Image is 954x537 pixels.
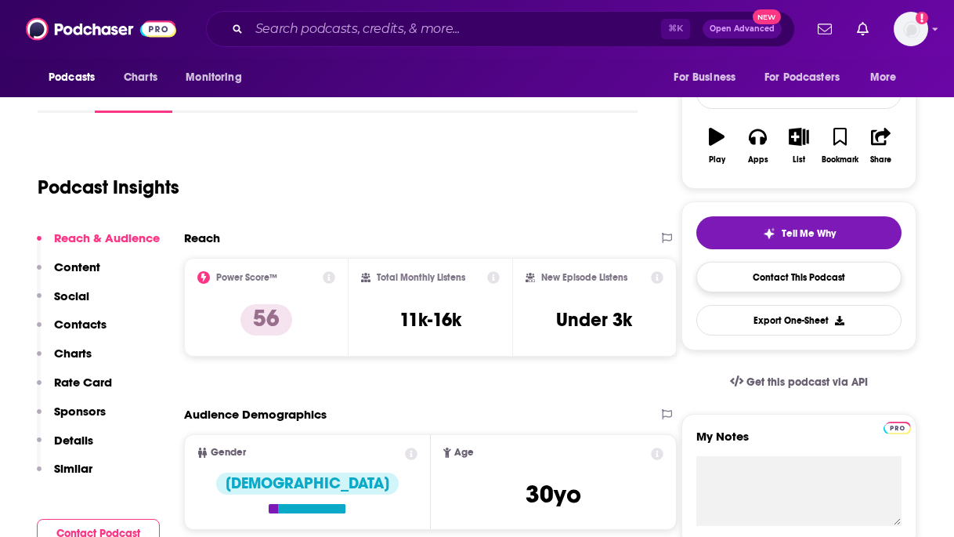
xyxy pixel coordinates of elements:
[114,63,167,93] a: Charts
[851,16,875,42] a: Show notifications dropdown
[541,272,627,283] h2: New Episode Listens
[894,12,928,46] button: Show profile menu
[663,63,755,93] button: open menu
[526,479,581,510] span: 30 yo
[894,12,928,46] span: Logged in as autumncomm
[894,12,928,46] img: User Profile
[38,63,115,93] button: open menu
[37,259,100,288] button: Content
[216,473,399,495] div: [DEMOGRAPHIC_DATA]
[26,14,176,44] img: Podchaser - Follow, Share and Rate Podcasts
[746,376,868,389] span: Get this podcast via API
[37,346,92,375] button: Charts
[37,433,93,462] button: Details
[748,155,768,165] div: Apps
[556,308,632,332] h3: Under 3k
[211,448,246,458] span: Gender
[696,305,902,336] button: Export One-Sheet
[754,63,862,93] button: open menu
[54,317,107,332] p: Contacts
[870,67,897,89] span: More
[779,118,819,174] button: List
[206,11,795,47] div: Search podcasts, credits, & more...
[37,461,92,490] button: Similar
[859,63,916,93] button: open menu
[124,67,157,89] span: Charts
[249,16,661,42] input: Search podcasts, credits, & more...
[184,230,220,245] h2: Reach
[793,155,805,165] div: List
[54,375,112,390] p: Rate Card
[186,67,241,89] span: Monitoring
[240,304,292,336] p: 56
[661,19,690,39] span: ⌘ K
[696,118,737,174] button: Play
[399,308,461,332] h3: 11k-16k
[674,67,735,89] span: For Business
[696,216,902,249] button: tell me why sparkleTell Me Why
[54,346,92,361] p: Charts
[37,288,89,317] button: Social
[37,375,112,404] button: Rate Card
[916,12,928,24] svg: Add a profile image
[884,422,911,434] img: Podchaser Pro
[377,272,465,283] h2: Total Monthly Listens
[709,155,725,165] div: Play
[54,288,89,303] p: Social
[703,20,782,38] button: Open AdvancedNew
[737,118,778,174] button: Apps
[861,118,902,174] button: Share
[37,317,107,346] button: Contacts
[717,363,880,401] a: Get this podcast via API
[54,461,92,476] p: Similar
[696,262,902,292] a: Contact This Podcast
[37,404,106,433] button: Sponsors
[822,155,858,165] div: Bookmark
[54,230,160,245] p: Reach & Audience
[54,433,93,448] p: Details
[454,448,474,458] span: Age
[753,9,781,24] span: New
[782,227,836,240] span: Tell Me Why
[37,230,160,259] button: Reach & Audience
[763,227,775,240] img: tell me why sparkle
[811,16,838,42] a: Show notifications dropdown
[819,118,860,174] button: Bookmark
[184,407,327,422] h2: Audience Demographics
[38,176,179,199] h1: Podcast Insights
[764,67,840,89] span: For Podcasters
[54,259,100,274] p: Content
[175,63,262,93] button: open menu
[870,155,891,165] div: Share
[884,419,911,434] a: Pro website
[710,25,775,33] span: Open Advanced
[216,272,277,283] h2: Power Score™
[49,67,95,89] span: Podcasts
[54,404,106,419] p: Sponsors
[696,429,902,456] label: My Notes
